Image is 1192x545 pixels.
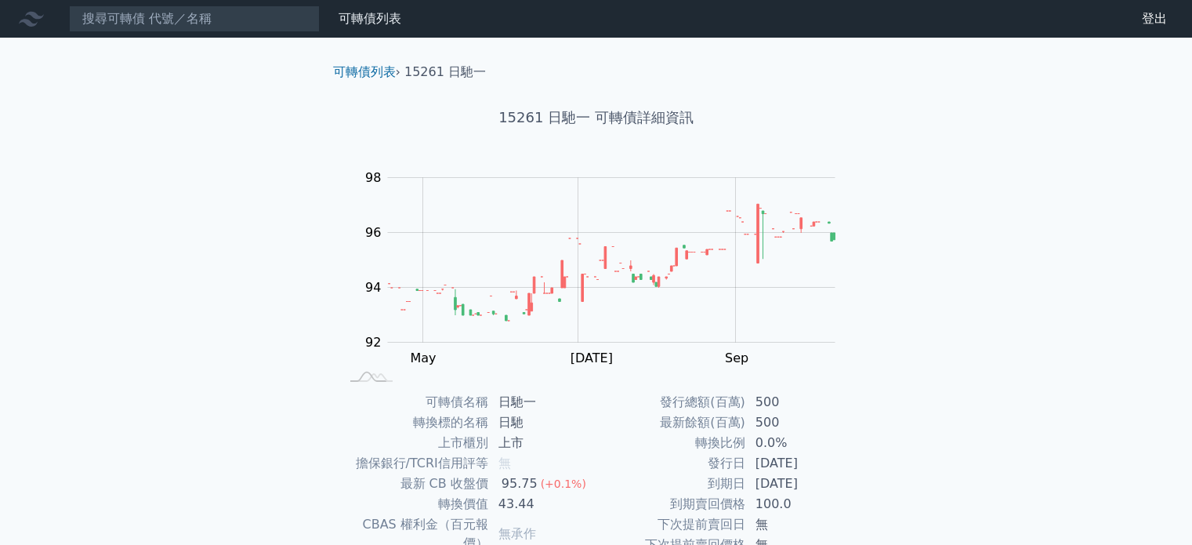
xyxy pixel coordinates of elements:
td: 無 [746,514,853,535]
tspan: Sep [725,351,748,365]
li: 15261 日馳一 [404,63,486,82]
a: 登出 [1129,6,1179,31]
a: 可轉債列表 [333,64,396,79]
span: 無承作 [498,526,536,541]
td: [DATE] [746,474,853,494]
tspan: 98 [365,170,381,185]
td: 發行總額(百萬) [596,392,746,412]
tspan: 94 [365,280,381,295]
td: 500 [746,392,853,412]
tspan: 96 [365,225,381,240]
td: 可轉債名稱 [339,392,489,412]
td: 0.0% [746,433,853,453]
td: 最新 CB 收盤價 [339,474,489,494]
td: 轉換標的名稱 [339,412,489,433]
span: (+0.1%) [541,478,586,490]
td: 擔保銀行/TCRI信用評等 [339,453,489,474]
td: 500 [746,412,853,433]
tspan: [DATE] [571,351,613,365]
g: Chart [357,170,858,365]
td: 到期日 [596,474,746,494]
td: 轉換價值 [339,494,489,514]
td: 發行日 [596,453,746,474]
a: 可轉債列表 [339,11,401,26]
td: 最新餘額(百萬) [596,412,746,433]
td: 日馳 [489,412,596,433]
tspan: 92 [365,335,381,350]
td: 下次提前賣回日 [596,514,746,535]
td: 上市櫃別 [339,433,489,453]
td: 到期賣回價格 [596,494,746,514]
li: › [333,63,400,82]
input: 搜尋可轉債 代號／名稱 [69,5,320,32]
td: 轉換比例 [596,433,746,453]
span: 無 [498,456,511,471]
h1: 15261 日馳一 可轉債詳細資訊 [321,107,872,129]
td: 上市 [489,433,596,453]
td: 100.0 [746,494,853,514]
tspan: May [410,351,436,365]
td: 43.44 [489,494,596,514]
div: 95.75 [498,474,541,493]
td: [DATE] [746,453,853,474]
td: 日馳一 [489,392,596,412]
